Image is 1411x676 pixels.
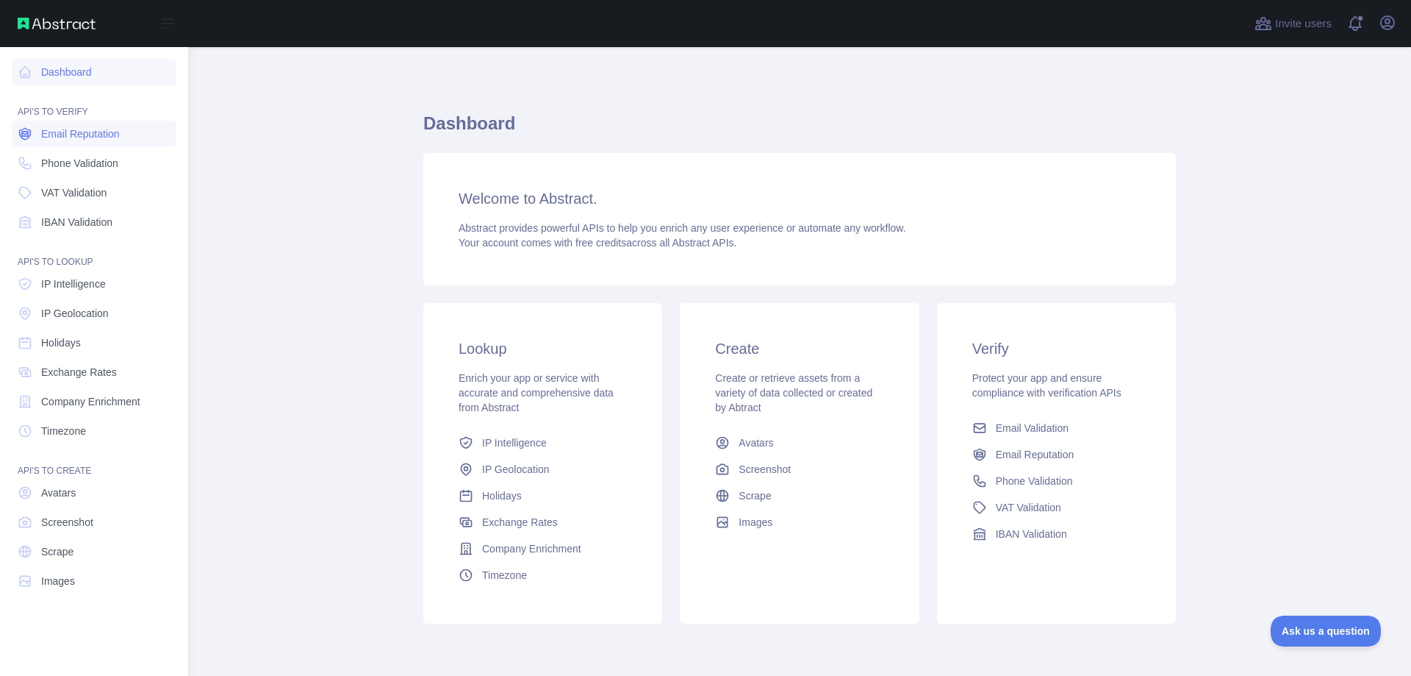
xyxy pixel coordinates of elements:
a: Images [709,509,889,536]
span: Timezone [482,568,527,583]
a: Dashboard [12,59,176,85]
button: Invite users [1252,12,1335,35]
a: Phone Validation [966,468,1146,494]
span: VAT Validation [996,500,1061,515]
span: IBAN Validation [996,527,1067,541]
span: Email Reputation [996,447,1074,462]
div: API'S TO VERIFY [12,88,176,118]
span: Images [41,574,75,588]
span: Phone Validation [996,474,1073,488]
span: Timezone [41,424,86,438]
h3: Welcome to Abstract. [459,188,1141,209]
iframe: Toggle Customer Support [1271,616,1382,647]
h3: Create [715,338,883,359]
span: IP Intelligence [41,277,106,291]
a: Screenshot [12,509,176,536]
a: IP Geolocation [453,456,633,483]
h3: Verify [972,338,1141,359]
span: Enrich your app or service with accurate and comprehensive data from Abstract [459,372,614,413]
a: VAT Validation [966,494,1146,521]
a: Holidays [12,330,176,356]
span: free credits [575,237,626,249]
span: Screenshot [739,462,791,477]
span: VAT Validation [41,185,107,200]
span: Company Enrichment [41,394,140,409]
span: Holidays [482,488,522,503]
a: IBAN Validation [12,209,176,235]
img: Abstract API [18,18,96,29]
a: VAT Validation [12,179,176,206]
a: Email Reputation [966,441,1146,468]
span: Create or retrieve assets from a variety of data collected or created by Abtract [715,372,872,413]
span: Scrape [739,488,771,503]
a: Avatars [709,430,889,456]
span: IP Geolocation [482,462,550,477]
span: Email Validation [996,421,1069,435]
span: IP Geolocation [41,306,109,321]
span: Screenshot [41,515,93,530]
a: IP Geolocation [12,300,176,327]
span: Your account comes with across all Abstract APIs. [459,237,736,249]
a: Timezone [453,562,633,588]
a: Screenshot [709,456,889,483]
a: Company Enrichment [12,388,176,415]
a: IBAN Validation [966,521,1146,547]
span: Protect your app and ensure compliance with verification APIs [972,372,1121,399]
span: Avatars [41,485,76,500]
span: Company Enrichment [482,541,581,556]
div: API'S TO LOOKUP [12,238,176,268]
span: Email Reputation [41,127,120,141]
a: Exchange Rates [453,509,633,536]
span: Images [739,515,772,530]
a: Company Enrichment [453,536,633,562]
h3: Lookup [459,338,627,359]
a: Holidays [453,483,633,509]
a: Avatars [12,480,176,506]
span: IP Intelligence [482,435,547,450]
span: Invite users [1275,15,1332,32]
a: Exchange Rates [12,359,176,385]
a: Email Validation [966,415,1146,441]
a: Scrape [12,538,176,565]
a: Phone Validation [12,150,176,177]
span: Exchange Rates [482,515,558,530]
a: Timezone [12,418,176,444]
div: API'S TO CREATE [12,447,176,477]
span: Phone Validation [41,156,118,171]
span: Exchange Rates [41,365,117,380]
a: IP Intelligence [12,271,176,297]
h1: Dashboard [423,112,1176,147]
span: Abstract provides powerful APIs to help you enrich any user experience or automate any workflow. [459,222,906,234]
a: Email Reputation [12,121,176,147]
a: Images [12,568,176,594]
span: IBAN Validation [41,215,112,230]
span: Scrape [41,544,73,559]
span: Holidays [41,335,81,350]
a: IP Intelligence [453,430,633,456]
a: Scrape [709,483,889,509]
span: Avatars [739,435,773,450]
